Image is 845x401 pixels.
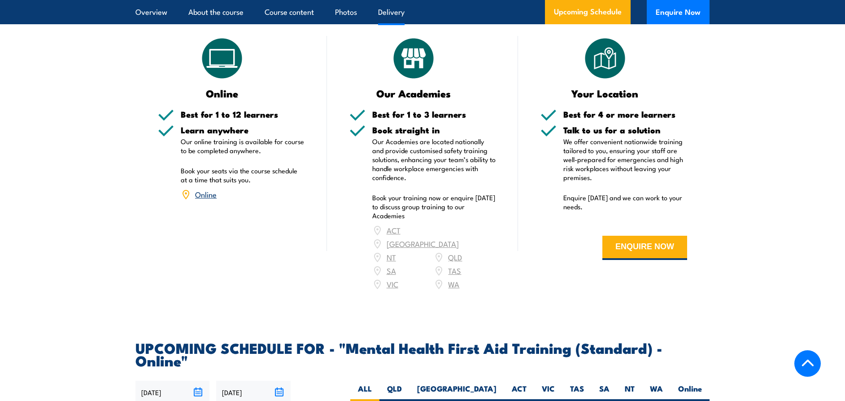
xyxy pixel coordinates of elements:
label: NT [617,383,642,401]
label: [GEOGRAPHIC_DATA] [409,383,504,401]
p: Book your seats via the course schedule at a time that suits you. [181,166,305,184]
h3: Our Academies [349,88,478,98]
label: Online [671,383,710,401]
h5: Book straight in [372,126,496,134]
p: Book your training now or enquire [DATE] to discuss group training to our Academies [372,193,496,220]
label: WA [642,383,671,401]
label: ALL [350,383,379,401]
h2: UPCOMING SCHEDULE FOR - "Mental Health First Aid Training (Standard) - Online" [135,341,710,366]
p: We offer convenient nationwide training tailored to you, ensuring your staff are well-prepared fo... [563,137,687,182]
p: Our online training is available for course to be completed anywhere. [181,137,305,155]
label: QLD [379,383,409,401]
label: ACT [504,383,534,401]
h3: Your Location [540,88,669,98]
label: VIC [534,383,562,401]
a: Online [195,189,217,199]
h5: Learn anywhere [181,126,305,134]
label: TAS [562,383,592,401]
p: Our Academies are located nationally and provide customised safety training solutions, enhancing ... [372,137,496,182]
button: ENQUIRE NOW [602,236,687,260]
h5: Best for 1 to 12 learners [181,110,305,119]
h3: Online [158,88,287,98]
label: SA [592,383,617,401]
h5: Best for 4 or more learners [563,110,687,119]
h5: Best for 1 to 3 learners [372,110,496,119]
h5: Talk to us for a solution [563,126,687,134]
p: Enquire [DATE] and we can work to your needs. [563,193,687,211]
